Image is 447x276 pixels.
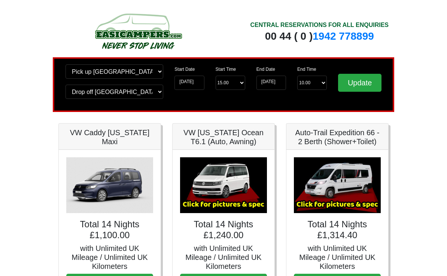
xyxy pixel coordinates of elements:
label: Start Date [174,66,195,73]
h5: with Unlimited UK Mileage / Unlimited UK Kilometers [66,244,153,271]
label: Start Time [216,66,236,73]
div: CENTRAL RESERVATIONS FOR ALL ENQUIRIES [250,21,389,30]
h5: Auto-Trail Expedition 66 - 2 Berth (Shower+Toilet) [294,128,381,146]
h4: Total 14 Nights £1,314.40 [294,219,381,241]
img: campers-checkout-logo.png [67,10,209,52]
img: Auto-Trail Expedition 66 - 2 Berth (Shower+Toilet) [294,157,381,213]
h5: with Unlimited UK Mileage / Unlimited UK Kilometers [294,244,381,271]
a: 1942 778899 [313,30,374,42]
h5: VW Caddy [US_STATE] Maxi [66,128,153,146]
input: Return Date [256,76,286,90]
img: VW California Ocean T6.1 (Auto, Awning) [180,157,267,213]
label: End Date [256,66,275,73]
h4: Total 14 Nights £1,240.00 [180,219,267,241]
h4: Total 14 Nights £1,100.00 [66,219,153,241]
div: 00 44 ( 0 ) [250,30,389,43]
img: VW Caddy California Maxi [66,157,153,213]
input: Start Date [174,76,204,90]
h5: with Unlimited UK Mileage / Unlimited UK Kilometers [180,244,267,271]
label: End Time [297,66,316,73]
input: Update [338,74,381,92]
h5: VW [US_STATE] Ocean T6.1 (Auto, Awning) [180,128,267,146]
